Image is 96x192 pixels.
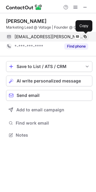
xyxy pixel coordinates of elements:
button: save-profile-one-click [6,61,92,72]
span: AI write personalized message [17,79,81,83]
button: Notes [6,131,92,139]
button: Add to email campaign [6,104,92,115]
div: Save to List / ATS / CRM [17,64,82,69]
span: Notes [16,132,90,138]
div: [PERSON_NAME] [6,18,46,24]
span: Send email [17,93,40,98]
button: Send email [6,90,92,101]
span: [EMAIL_ADDRESS][PERSON_NAME][DOMAIN_NAME] [14,34,84,39]
img: ContactOut v5.3.10 [6,4,42,11]
div: Marketing Lead @ Voltage | Founder @ CONSCI [6,25,92,30]
button: Find work email [6,119,92,127]
button: AI write personalized message [6,76,92,86]
button: Reveal Button [64,43,88,49]
span: Find work email [16,120,90,126]
span: Add to email campaign [16,107,64,112]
